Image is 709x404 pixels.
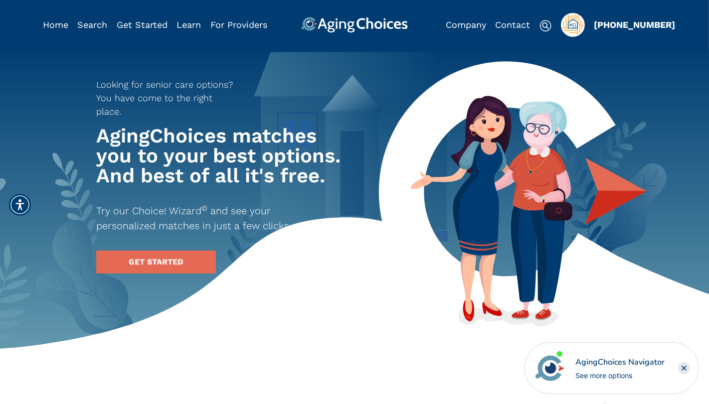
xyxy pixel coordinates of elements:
a: Learn [177,19,201,30]
h1: AgingChoices matches you to your best options. And best of all it's free. [96,126,346,186]
a: Company [446,19,486,30]
p: Try our Choice! Wizard and see your personalized matches in just a few clicks. [96,203,328,233]
p: Looking for senior care options? You have come to the right place. [96,78,240,118]
div: Popover trigger [78,17,108,33]
div: See more options [575,370,665,381]
div: Accessibility Menu [9,194,31,216]
a: GET STARTED [96,251,216,273]
img: avatar [533,351,567,385]
img: search-icon.svg [539,20,551,32]
a: Home [43,19,68,30]
a: Get Started [117,19,168,30]
div: Close [678,362,690,374]
sup: © [201,204,207,213]
img: 197f608a-e798-47c5-8663-e9c83a56a8bb.png [561,13,585,37]
a: Contact [496,19,531,30]
div: AgingChoices Navigator [575,356,665,368]
a: Search [78,19,108,30]
a: For Providers [210,19,267,30]
div: Popover trigger [561,13,585,37]
a: [PHONE_NUMBER] [594,19,675,30]
img: AgingChoices [301,17,408,33]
